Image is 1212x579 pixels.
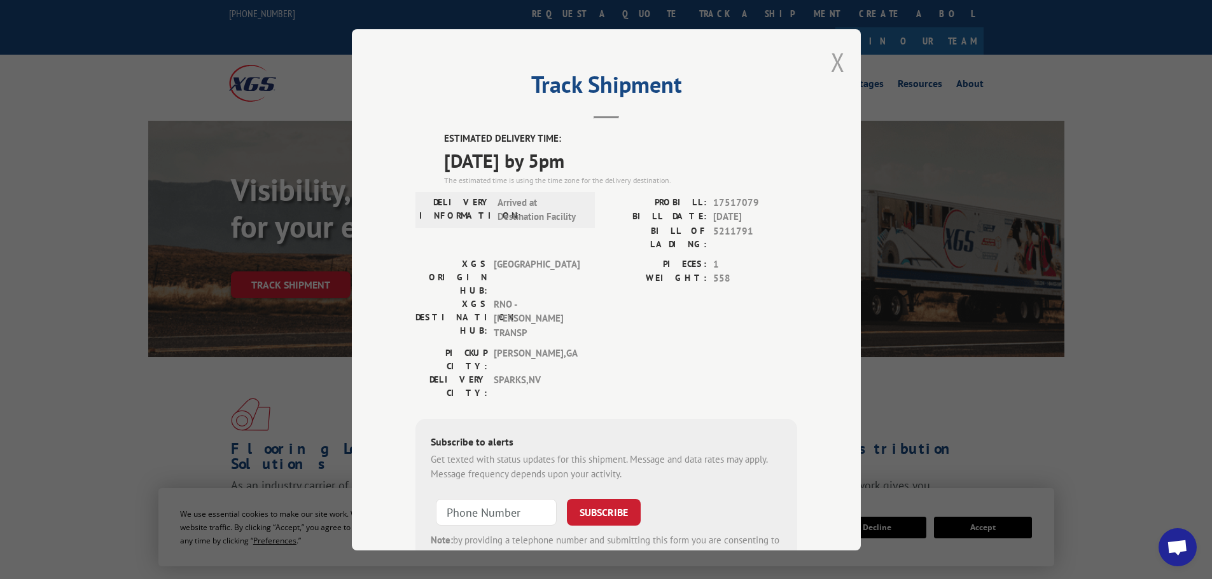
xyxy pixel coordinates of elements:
[431,534,453,546] strong: Note:
[606,210,707,224] label: BILL DATE:
[444,146,797,174] span: [DATE] by 5pm
[431,533,782,576] div: by providing a telephone number and submitting this form you are consenting to be contacted by SM...
[415,346,487,373] label: PICKUP CITY:
[415,257,487,297] label: XGS ORIGIN HUB:
[415,373,487,400] label: DELIVERY CITY:
[713,195,797,210] span: 17517079
[431,434,782,453] div: Subscribe to alerts
[713,257,797,271] span: 1
[494,257,580,297] span: [GEOGRAPHIC_DATA]
[431,453,782,481] div: Get texted with status updates for this shipment. Message and data rates may apply. Message frequ...
[415,297,487,340] label: XGS DESTINATION HUB:
[494,297,580,340] span: RNO - [PERSON_NAME] TRANSP
[436,499,557,526] input: Phone Number
[606,224,707,250] label: BILL OF LADING:
[444,132,797,146] label: ESTIMATED DELIVERY TIME:
[713,271,797,286] span: 558
[713,210,797,224] span: [DATE]
[606,257,707,271] label: PIECES:
[606,271,707,286] label: WEIGHT:
[494,373,580,400] span: SPARKS , NV
[494,346,580,373] span: [PERSON_NAME] , GA
[498,195,583,224] span: Arrived at Destination Facility
[419,195,491,224] label: DELIVERY INFORMATION:
[713,224,797,250] span: 5211791
[567,499,641,526] button: SUBSCRIBE
[831,45,845,79] button: Close modal
[444,174,797,186] div: The estimated time is using the time zone for the delivery destination.
[415,76,797,100] h2: Track Shipment
[1159,528,1197,566] div: Open chat
[606,195,707,210] label: PROBILL:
